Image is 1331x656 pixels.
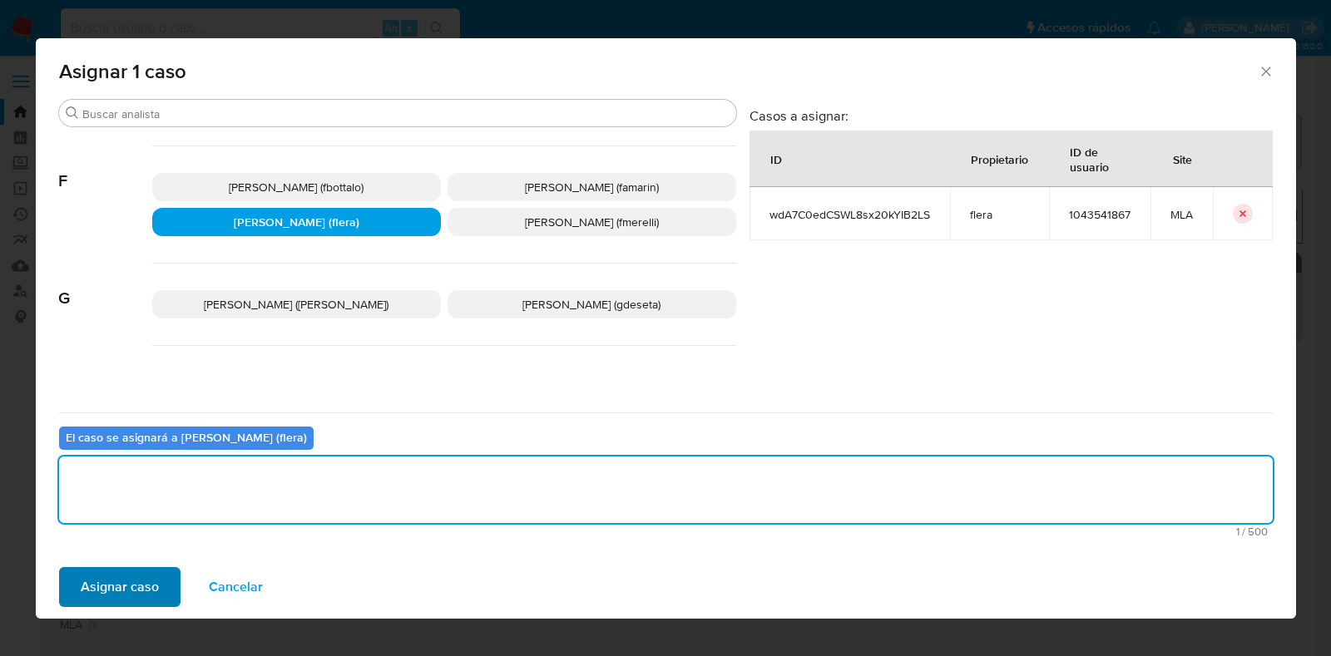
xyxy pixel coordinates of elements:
span: Asignar 1 caso [59,62,1259,81]
h3: Casos a asignar: [750,107,1273,124]
span: MLA [1170,207,1193,222]
span: [PERSON_NAME] ([PERSON_NAME]) [204,296,388,313]
span: [PERSON_NAME] (fmerelli) [525,214,659,230]
div: Site [1153,139,1212,179]
button: Cancelar [187,567,285,607]
div: ID de usuario [1050,131,1150,186]
span: flera [970,207,1029,222]
span: [PERSON_NAME] (famarin) [525,179,659,195]
div: [PERSON_NAME] ([PERSON_NAME]) [152,290,441,318]
button: Asignar caso [59,567,181,607]
button: Cerrar ventana [1258,63,1273,78]
span: Cancelar [209,569,263,605]
span: I [59,346,152,391]
input: Buscar analista [82,106,730,121]
span: 1043541867 [1069,207,1131,222]
span: wdA7C0edCSWL8sx20kYIB2LS [769,207,930,222]
div: assign-modal [36,38,1296,619]
div: Propietario [951,139,1048,179]
span: Máximo 500 caracteres [64,526,1268,537]
b: El caso se asignará a [PERSON_NAME] (flera) [66,429,307,446]
span: F [59,146,152,191]
div: [PERSON_NAME] (fbottalo) [152,173,441,201]
div: [PERSON_NAME] (famarin) [448,173,736,201]
span: G [59,264,152,308]
div: [PERSON_NAME] (fmerelli) [448,208,736,236]
div: ID [750,139,802,179]
span: [PERSON_NAME] (gdeseta) [522,296,661,313]
div: [PERSON_NAME] (flera) [152,208,441,236]
span: Asignar caso [81,569,159,605]
button: icon-button [1233,204,1253,224]
div: [PERSON_NAME] (gdeseta) [448,290,736,318]
button: Buscar [66,106,79,120]
span: [PERSON_NAME] (flera) [234,214,359,230]
span: [PERSON_NAME] (fbottalo) [229,179,364,195]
